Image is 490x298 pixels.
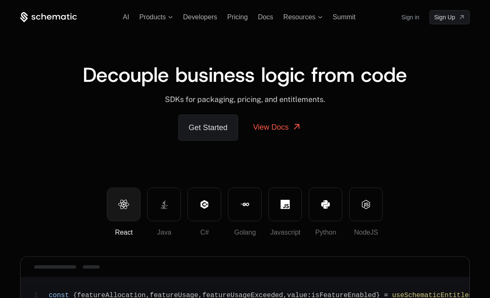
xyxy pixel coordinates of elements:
[227,13,248,21] a: Pricing
[107,227,140,238] div: React
[107,188,140,221] button: React
[434,13,455,21] span: Sign Up
[228,227,261,238] div: Golang
[268,188,302,221] button: Javascript
[349,188,383,221] button: NodeJS
[188,227,221,238] div: C#
[309,188,342,221] button: Python
[333,13,355,21] a: Summit
[165,95,325,104] span: SDKs for packaging, pricing, and entitlements.
[401,10,419,24] a: Sign in
[178,115,238,141] a: Get Started
[123,13,129,21] a: AI
[139,13,166,21] span: Products
[350,227,382,238] div: NodeJS
[83,61,407,88] span: Decouple business logic from code
[243,115,312,140] a: View Docs
[429,10,470,24] a: [object Object]
[147,188,181,221] button: Java
[258,13,273,21] a: Docs
[188,188,221,221] button: C#
[183,13,217,21] a: Developers
[228,188,262,221] button: Golang
[148,227,180,238] div: Java
[283,13,315,21] span: Resources
[309,227,342,238] div: Python
[269,227,302,238] div: Javascript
